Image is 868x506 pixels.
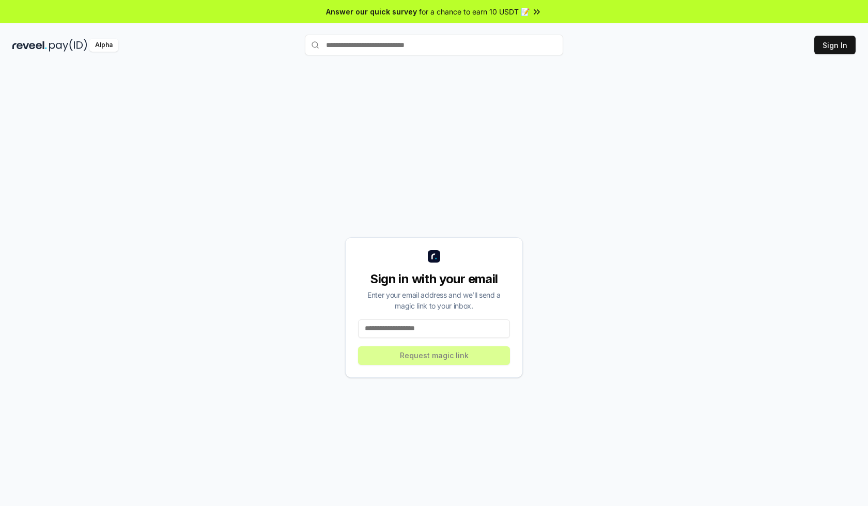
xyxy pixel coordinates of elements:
[49,39,87,52] img: pay_id
[358,289,510,311] div: Enter your email address and we’ll send a magic link to your inbox.
[419,6,530,17] span: for a chance to earn 10 USDT 📝
[12,39,47,52] img: reveel_dark
[89,39,118,52] div: Alpha
[428,250,440,263] img: logo_small
[326,6,417,17] span: Answer our quick survey
[814,36,856,54] button: Sign In
[358,271,510,287] div: Sign in with your email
